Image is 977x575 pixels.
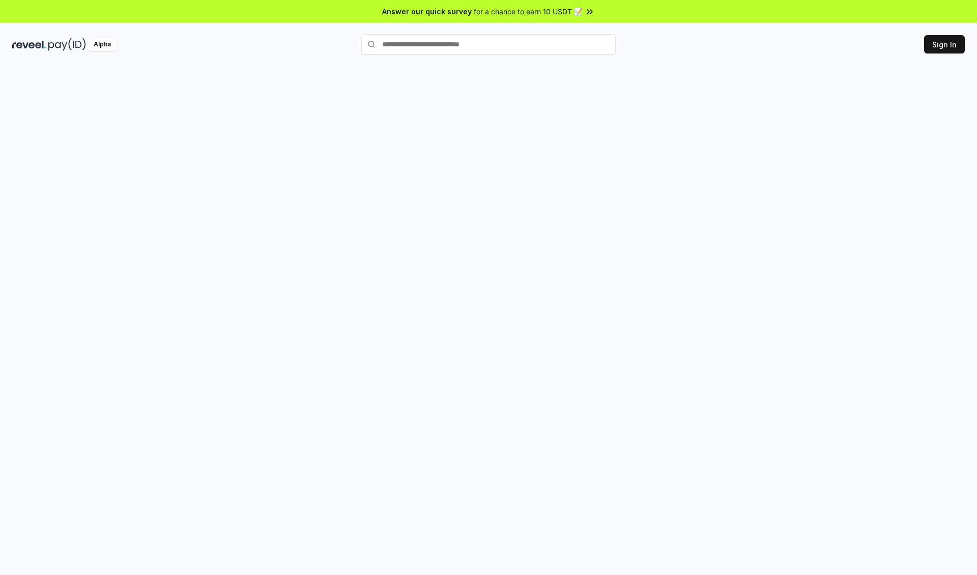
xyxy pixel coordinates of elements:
img: reveel_dark [12,38,46,51]
span: Answer our quick survey [382,6,472,17]
img: pay_id [48,38,86,51]
span: for a chance to earn 10 USDT 📝 [474,6,583,17]
button: Sign In [924,35,965,53]
div: Alpha [88,38,117,51]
